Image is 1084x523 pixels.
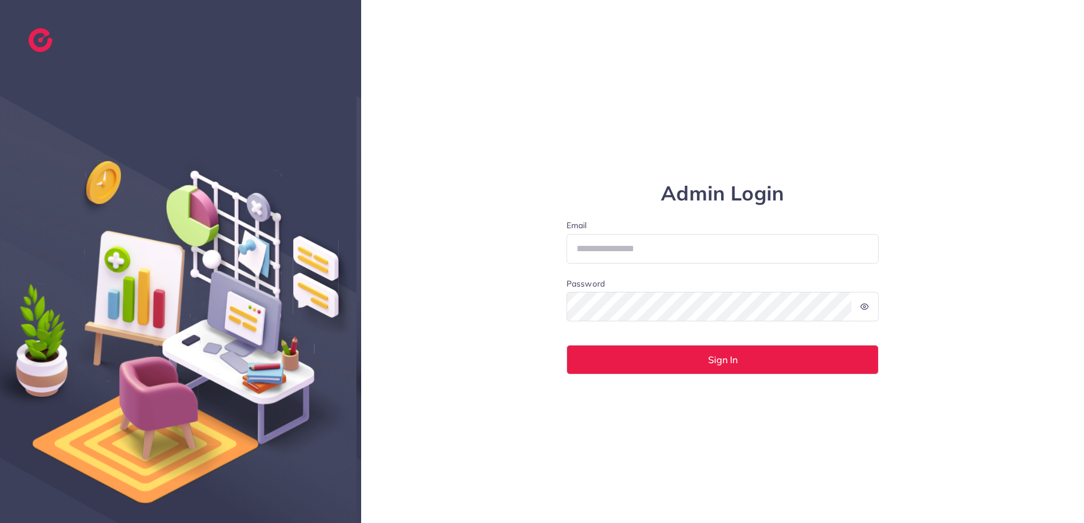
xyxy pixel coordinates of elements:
[566,278,605,290] label: Password
[566,182,879,206] h1: Admin Login
[28,28,53,52] img: logo
[566,219,879,231] label: Email
[566,345,879,374] button: Sign In
[708,355,738,364] span: Sign In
